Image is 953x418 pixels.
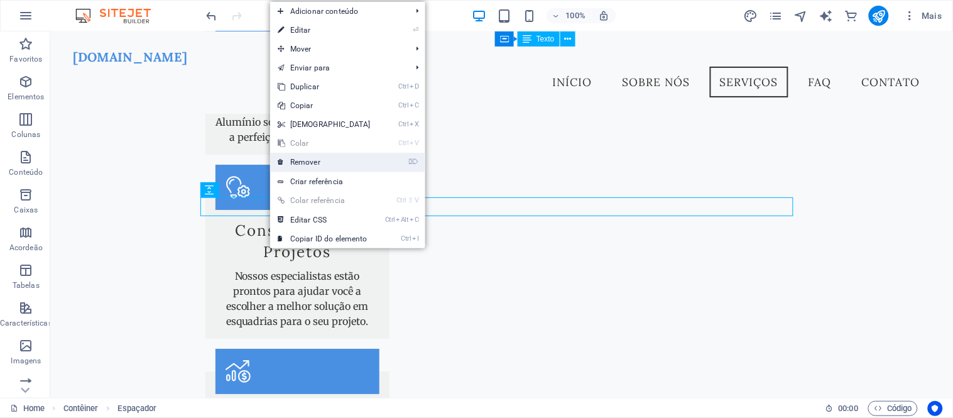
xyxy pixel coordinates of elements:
[547,8,591,23] button: 100%
[410,216,419,224] i: C
[270,191,378,210] a: Ctrl⇧VColar referência
[401,234,411,243] i: Ctrl
[270,153,378,172] a: ⌦Remover
[385,216,395,224] i: Ctrl
[9,243,43,253] p: Acordeão
[8,92,44,102] p: Elementos
[869,6,889,26] button: publish
[399,82,409,91] i: Ctrl
[768,8,783,23] button: pages
[399,120,409,128] i: Ctrl
[13,280,40,290] p: Tabelas
[874,401,912,416] span: Código
[904,9,942,22] span: Mais
[413,26,418,34] i: ⏎
[399,139,409,147] i: Ctrl
[10,401,45,416] a: Clique para cancelar a seleção. Clique duas vezes para abrir as Páginas
[410,82,419,91] i: D
[868,401,918,416] button: Código
[270,77,378,96] a: CtrlDDuplicar
[598,10,609,21] i: Ao redimensionar, ajusta automaticamente o nível de zoom para caber no dispositivo escolhido.
[205,9,219,23] i: Desfazer: Apagar elementos (Ctrl+Z)
[396,216,409,224] i: Alt
[825,401,859,416] h6: Tempo de sessão
[396,196,406,204] i: Ctrl
[415,196,418,204] i: V
[270,211,378,229] a: CtrlAltCEditar CSS
[844,8,859,23] button: commerce
[743,9,758,23] i: Design (Ctrl+Alt+Y)
[72,8,166,23] img: Editor Logo
[399,101,409,109] i: Ctrl
[270,134,378,153] a: CtrlVColar
[63,401,157,416] nav: breadcrumb
[270,115,378,134] a: CtrlX[DEMOGRAPHIC_DATA]
[819,9,833,23] i: AI Writer
[565,8,585,23] h6: 100%
[11,129,40,140] p: Colunas
[413,234,419,243] i: I
[11,356,41,366] p: Imagens
[410,139,419,147] i: V
[871,9,886,23] i: Publicar
[204,8,219,23] button: undo
[9,167,43,177] p: Conteúdo
[270,40,406,58] span: Mover
[270,58,406,77] a: Enviar para
[408,158,418,166] i: ⌦
[743,8,758,23] button: design
[536,35,555,43] span: Texto
[270,21,378,40] a: ⏎Editar
[9,54,42,64] p: Favoritos
[63,401,99,416] span: Clique para selecionar. Clique duas vezes para editar
[408,196,413,204] i: ⇧
[899,6,947,26] button: Mais
[270,229,378,248] a: CtrlICopiar ID do elemento
[118,401,157,416] span: Clique para selecionar. Clique duas vezes para editar
[14,205,38,215] p: Caixas
[793,8,809,23] button: navigator
[768,9,783,23] i: Páginas (Ctrl+Alt+S)
[819,8,834,23] button: text_generator
[410,101,419,109] i: C
[270,96,378,115] a: CtrlCCopiar
[839,401,858,416] span: 00 00
[793,9,808,23] i: Navegador
[847,404,849,413] span: :
[928,401,943,416] button: Usercentrics
[410,120,419,128] i: X
[844,9,858,23] i: e-Commerce
[270,172,425,191] a: Criar referência
[270,2,406,21] span: Adicionar conteúdo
